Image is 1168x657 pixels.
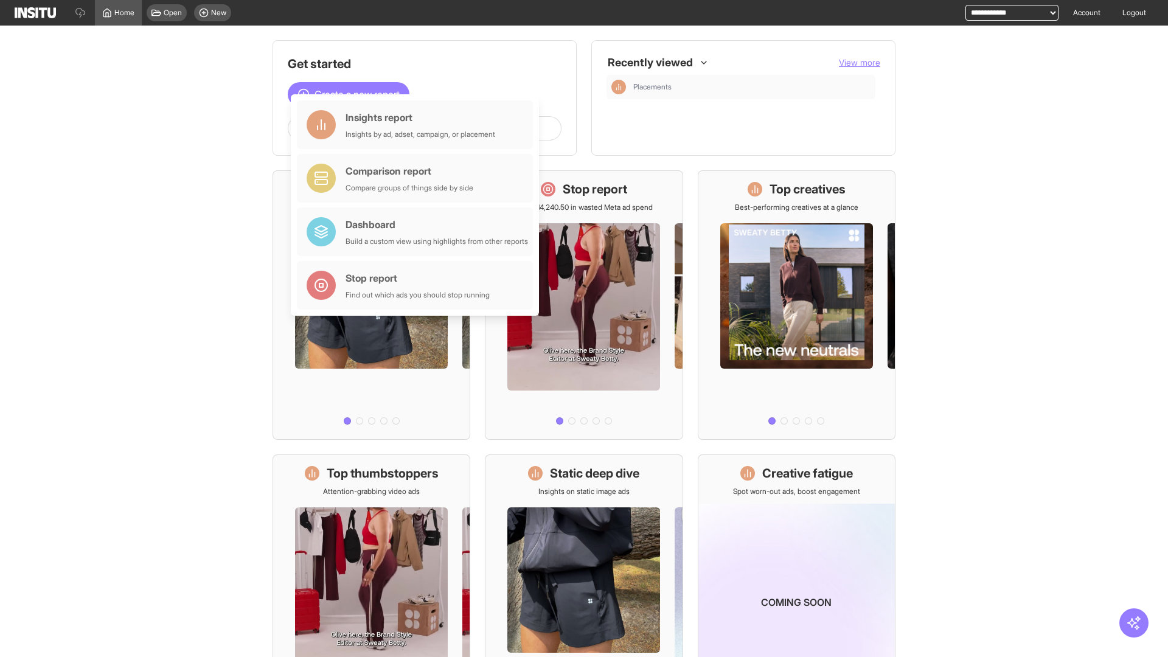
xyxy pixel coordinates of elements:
span: Placements [633,82,672,92]
div: Stop report [346,271,490,285]
span: View more [839,57,880,68]
span: Home [114,8,134,18]
div: Insights [611,80,626,94]
h1: Top creatives [770,181,846,198]
button: Create a new report [288,82,409,106]
h1: Static deep dive [550,465,639,482]
div: Compare groups of things side by side [346,183,473,193]
img: Logo [15,7,56,18]
p: Save £14,240.50 in wasted Meta ad spend [515,203,653,212]
p: Best-performing creatives at a glance [735,203,858,212]
span: Create a new report [315,87,400,102]
p: Insights on static image ads [538,487,630,496]
a: What's live nowSee all active ads instantly [273,170,470,440]
div: Comparison report [346,164,473,178]
h1: Top thumbstoppers [327,465,439,482]
div: Insights report [346,110,495,125]
span: Placements [633,82,871,92]
h1: Get started [288,55,561,72]
div: Build a custom view using highlights from other reports [346,237,528,246]
a: Top creativesBest-performing creatives at a glance [698,170,895,440]
span: Open [164,8,182,18]
div: Dashboard [346,217,528,232]
div: Insights by ad, adset, campaign, or placement [346,130,495,139]
div: Find out which ads you should stop running [346,290,490,300]
span: New [211,8,226,18]
h1: Stop report [563,181,627,198]
button: View more [839,57,880,69]
p: Attention-grabbing video ads [323,487,420,496]
a: Stop reportSave £14,240.50 in wasted Meta ad spend [485,170,683,440]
